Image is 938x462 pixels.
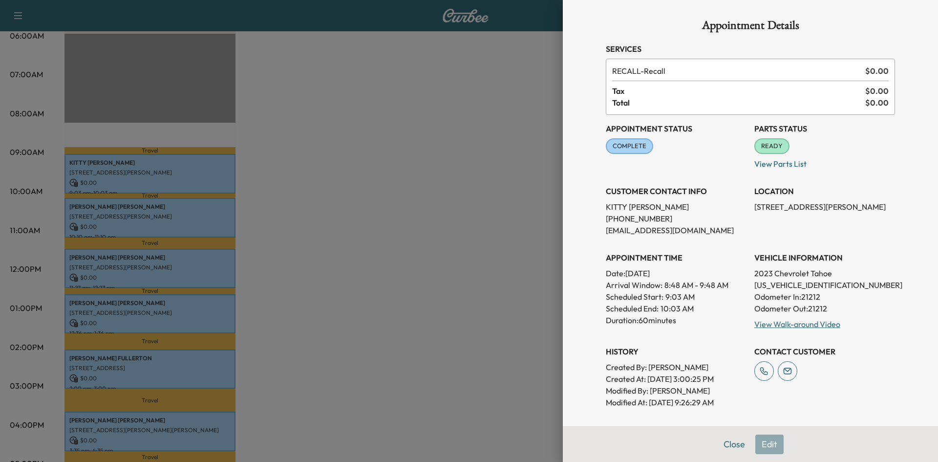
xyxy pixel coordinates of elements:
[606,291,663,303] p: Scheduled Start:
[606,396,746,408] p: Modified At : [DATE] 9:26:29 AM
[606,424,895,436] h3: Health Report
[606,385,746,396] p: Modified By : [PERSON_NAME]
[754,303,895,314] p: Odometer Out: 21212
[754,319,840,329] a: View Walk-around Video
[612,85,865,97] span: Tax
[754,185,895,197] h3: LOCATION
[754,201,895,213] p: [STREET_ADDRESS][PERSON_NAME]
[754,154,895,170] p: View Parts List
[606,252,746,264] h3: APPOINTMENT TIME
[661,303,694,314] p: 10:03 AM
[606,185,746,197] h3: CUSTOMER CONTACT INFO
[755,141,789,151] span: READY
[607,141,652,151] span: COMPLETE
[754,291,895,303] p: Odometer In: 21212
[754,123,895,134] h3: Parts Status
[754,267,895,279] p: 2023 Chevrolet Tahoe
[606,267,746,279] p: Date: [DATE]
[612,65,861,77] span: Recall
[606,361,746,373] p: Created By : [PERSON_NAME]
[865,85,889,97] span: $ 0.00
[754,346,895,357] h3: CONTACT CUSTOMER
[665,291,695,303] p: 9:03 AM
[865,65,889,77] span: $ 0.00
[664,279,728,291] span: 8:48 AM - 9:48 AM
[606,213,746,224] p: [PHONE_NUMBER]
[612,97,865,109] span: Total
[606,201,746,213] p: KITTY [PERSON_NAME]
[754,252,895,264] h3: VEHICLE INFORMATION
[717,435,751,454] button: Close
[606,224,746,236] p: [EMAIL_ADDRESS][DOMAIN_NAME]
[606,346,746,357] h3: History
[606,20,895,35] h1: Appointment Details
[606,123,746,134] h3: Appointment Status
[606,279,746,291] p: Arrival Window:
[606,43,895,55] h3: Services
[606,373,746,385] p: Created At : [DATE] 3:00:25 PM
[865,97,889,109] span: $ 0.00
[606,303,659,314] p: Scheduled End:
[606,314,746,326] p: Duration: 60 minutes
[754,279,895,291] p: [US_VEHICLE_IDENTIFICATION_NUMBER]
